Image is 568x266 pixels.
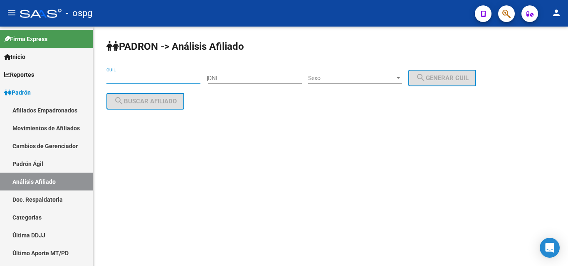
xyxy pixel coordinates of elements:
div: | [207,75,482,81]
span: Inicio [4,52,25,61]
span: Generar CUIL [416,74,469,82]
strong: PADRON -> Análisis Afiliado [106,41,244,52]
span: Buscar afiliado [114,98,177,105]
mat-icon: search [416,73,426,83]
span: Firma Express [4,34,47,44]
mat-icon: menu [7,8,17,18]
span: Sexo [308,75,395,82]
button: Generar CUIL [408,70,476,86]
div: Open Intercom Messenger [540,238,560,258]
span: Padrón [4,88,31,97]
mat-icon: person [551,8,561,18]
mat-icon: search [114,96,124,106]
span: Reportes [4,70,34,79]
span: - ospg [66,4,92,22]
button: Buscar afiliado [106,93,184,110]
